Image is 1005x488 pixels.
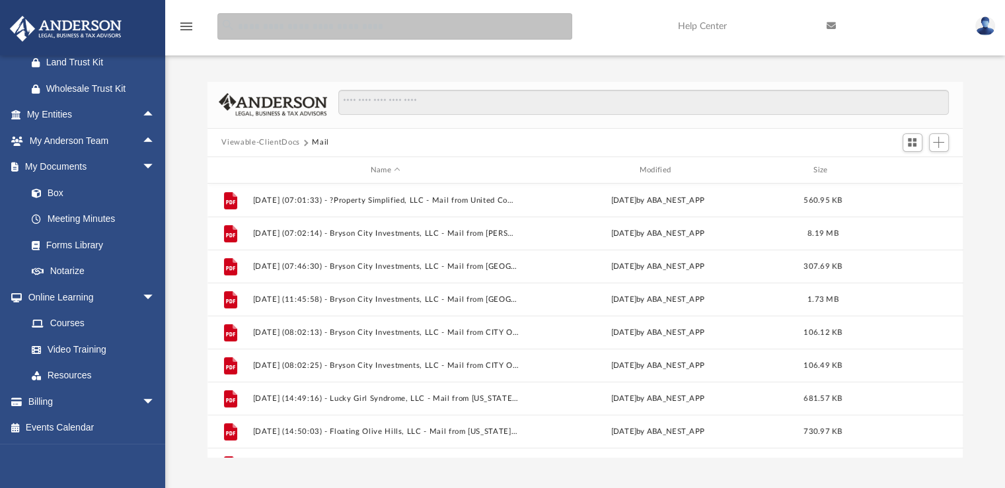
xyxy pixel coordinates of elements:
button: [DATE] (07:02:14) - Bryson City Investments, LLC - Mail from [PERSON_NAME].pdf [252,229,519,238]
a: Events Calendar [9,415,175,441]
a: My Entitiesarrow_drop_up [9,102,175,128]
div: id [213,164,246,176]
span: arrow_drop_up [142,127,168,155]
div: Name [252,164,518,176]
div: Modified [524,164,790,176]
span: arrow_drop_up [142,102,168,129]
a: Wholesale Trust Kit [19,75,175,102]
a: Video Training [19,336,162,363]
div: grid [207,184,963,457]
div: [DATE] by ABA_NEST_APP [525,327,791,339]
a: Resources [19,363,168,389]
a: Notarize [19,258,168,285]
input: Search files and folders [338,90,948,115]
a: Billingarrow_drop_down [9,388,175,415]
span: arrow_drop_down [142,154,168,181]
button: [DATE] (14:49:16) - Lucky Girl Syndrome, LLC - Mail from [US_STATE] JOINT UNDERWRITING ASSOCIATIO... [252,394,519,403]
div: [DATE] by ABA_NEST_APP [525,261,791,273]
span: 106.12 KB [803,329,842,336]
span: 1.73 MB [807,296,838,303]
div: [DATE] by ABA_NEST_APP [525,195,791,207]
a: Land Trust Kit [19,50,175,76]
button: [DATE] (11:45:58) - Bryson City Investments, LLC - Mail from [GEOGRAPHIC_DATA] ASSESSOR.pdf [252,295,519,304]
div: [DATE] by ABA_NEST_APP [525,393,791,405]
a: My Documentsarrow_drop_down [9,154,168,180]
a: Courses [19,310,168,337]
span: 8.19 MB [807,230,838,237]
a: Forms Library [19,232,162,258]
button: Add [929,133,949,152]
div: [DATE] by ABA_NEST_APP [525,294,791,306]
div: Size [796,164,849,176]
span: 106.49 KB [803,362,842,369]
a: Box [19,180,162,206]
button: Mail [312,137,329,149]
button: [DATE] (08:02:25) - Bryson City Investments, LLC - Mail from CITY OF [PERSON_NAME] UTILITIES.pdf [252,361,519,370]
div: Wholesale Trust Kit [46,81,159,97]
div: id [855,164,948,176]
a: Online Learningarrow_drop_down [9,284,168,310]
img: Anderson Advisors Platinum Portal [6,16,126,42]
a: menu [178,25,194,34]
span: arrow_drop_down [142,284,168,311]
div: [DATE] by ABA_NEST_APP [525,426,791,438]
button: [DATE] (07:01:33) - ?Property Simplified, LLC - Mail from United Community.pdf [252,196,519,205]
div: [DATE] by ABA_NEST_APP [525,360,791,372]
span: 730.97 KB [803,428,842,435]
span: 307.69 KB [803,263,842,270]
img: User Pic [975,17,995,36]
button: [DATE] (07:46:30) - Bryson City Investments, LLC - Mail from [GEOGRAPHIC_DATA] ASSESSOR.pdf [252,262,519,271]
div: Land Trust Kit [46,54,159,71]
div: [DATE] by ABA_NEST_APP [525,228,791,240]
button: [DATE] (14:50:03) - Floating Olive Hills, LLC - Mail from [US_STATE] JOINT UNDERWRITING ASSOCIATI... [252,427,519,436]
span: 681.57 KB [803,395,842,402]
i: menu [178,18,194,34]
span: arrow_drop_down [142,388,168,415]
a: My Anderson Teamarrow_drop_up [9,127,168,154]
span: 560.95 KB [803,197,842,204]
button: Viewable-ClientDocs [221,137,299,149]
a: Meeting Minutes [19,206,168,232]
button: [DATE] (08:02:13) - Bryson City Investments, LLC - Mail from CITY OF [PERSON_NAME] UTILITIES.pdf [252,328,519,337]
button: Switch to Grid View [903,133,922,152]
i: search [221,18,235,32]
